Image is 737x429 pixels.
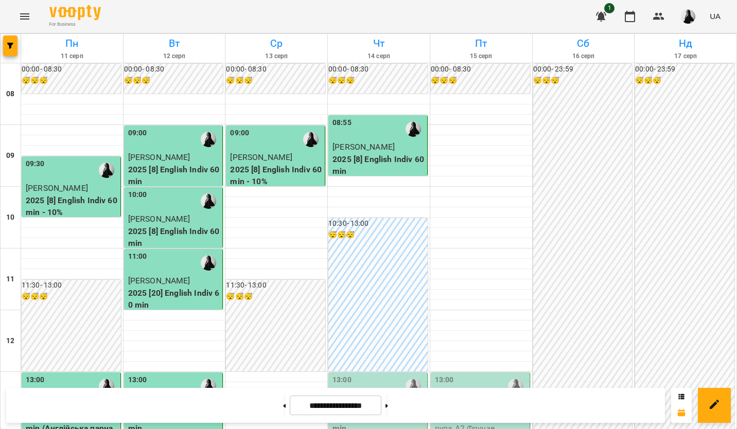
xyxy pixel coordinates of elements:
[26,194,118,219] p: 2025 [8] English Indiv 60 min - 10%
[12,4,37,29] button: Menu
[201,132,216,147] img: Фрунзе Валентина Сергіївна (а)
[6,150,14,162] h6: 09
[681,9,695,24] img: a8a45f5fed8cd6bfe970c81335813bd9.jpg
[124,75,223,86] h6: 😴😴😴
[432,35,531,51] h6: Пт
[23,35,121,51] h6: Пн
[6,88,14,100] h6: 08
[128,287,221,311] p: 2025 [20] English Indiv 60 min
[230,164,323,188] p: 2025 [8] English Indiv 60 min - 10%
[329,35,428,51] h6: Чт
[23,51,121,61] h6: 11 серп
[128,164,221,188] p: 2025 [8] English Indiv 60 min
[226,64,325,75] h6: 00:00 - 08:30
[128,225,221,249] p: 2025 [8] English Indiv 60 min
[329,51,428,61] h6: 14 серп
[6,274,14,285] h6: 11
[406,121,421,137] img: Фрунзе Валентина Сергіївна (а)
[328,218,428,229] h6: 10:30 - 13:00
[22,280,121,291] h6: 11:30 - 13:00
[508,379,523,394] img: Фрунзе Валентина Сергіївна (а)
[22,75,121,86] h6: 😴😴😴
[22,291,121,302] h6: 😴😴😴
[26,158,45,170] label: 09:30
[706,7,725,26] button: UA
[534,35,633,51] h6: Сб
[332,153,425,177] p: 2025 [8] English Indiv 60 min
[125,35,224,51] h6: Вт
[201,255,216,271] img: Фрунзе Валентина Сергіївна (а)
[431,75,530,86] h6: 😴😴😴
[332,142,395,152] span: [PERSON_NAME]
[128,189,147,201] label: 10:00
[6,335,14,347] h6: 12
[534,51,633,61] h6: 16 серп
[201,193,216,209] img: Фрунзе Валентина Сергіївна (а)
[128,128,147,139] label: 09:00
[99,163,114,178] img: Фрунзе Валентина Сергіївна (а)
[128,276,190,285] span: [PERSON_NAME]
[332,117,352,129] label: 08:55
[406,379,421,394] img: Фрунзе Валентина Сергіївна (а)
[328,229,428,241] h6: 😴😴😴
[431,64,530,75] h6: 00:00 - 08:30
[226,280,325,291] h6: 11:30 - 13:00
[533,75,633,86] h6: 😴😴😴
[533,64,633,75] h6: 00:00 - 23:59
[6,212,14,223] h6: 10
[635,64,734,75] h6: 00:00 - 23:59
[230,128,249,139] label: 09:00
[328,75,428,86] h6: 😴😴😴
[125,51,224,61] h6: 12 серп
[128,152,190,162] span: [PERSON_NAME]
[99,379,114,394] img: Фрунзе Валентина Сергіївна (а)
[49,21,101,28] span: For Business
[432,51,531,61] h6: 15 серп
[49,5,101,20] img: Voopty Logo
[201,379,216,394] img: Фрунзе Валентина Сергіївна (а)
[636,35,735,51] h6: Нд
[227,35,326,51] h6: Ср
[128,214,190,224] span: [PERSON_NAME]
[636,51,735,61] h6: 17 серп
[435,374,454,386] label: 13:00
[26,374,45,386] label: 13:00
[604,3,615,13] span: 1
[332,374,352,386] label: 13:00
[710,11,721,22] span: UA
[128,374,147,386] label: 13:00
[226,291,325,302] h6: 😴😴😴
[303,132,319,147] img: Фрунзе Валентина Сергіївна (а)
[22,64,121,75] h6: 00:00 - 08:30
[227,51,326,61] h6: 13 серп
[635,75,734,86] h6: 😴😴😴
[124,64,223,75] h6: 00:00 - 08:30
[26,183,88,193] span: [PERSON_NAME]
[226,75,325,86] h6: 😴😴😴
[230,152,292,162] span: [PERSON_NAME]
[328,64,428,75] h6: 00:00 - 08:30
[128,251,147,262] label: 11:00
